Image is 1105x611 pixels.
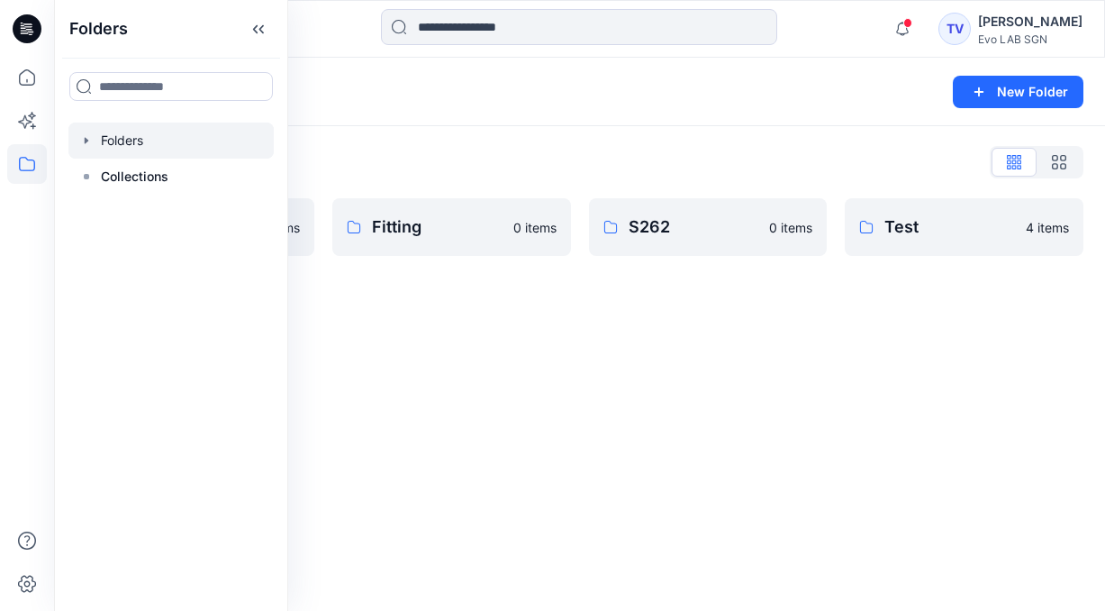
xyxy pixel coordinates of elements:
a: Fitting0 items [332,198,571,256]
a: S2620 items [589,198,828,256]
div: TV [938,13,971,45]
a: Test4 items [845,198,1083,256]
p: 0 items [769,218,812,237]
div: [PERSON_NAME] [978,11,1082,32]
p: S262 [629,214,759,240]
p: 0 items [513,218,557,237]
p: 4 items [1026,218,1069,237]
p: Collections [101,166,168,187]
button: New Folder [953,76,1083,108]
p: Test [884,214,1015,240]
p: Fitting [372,214,503,240]
div: Evo LAB SGN [978,32,1082,46]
